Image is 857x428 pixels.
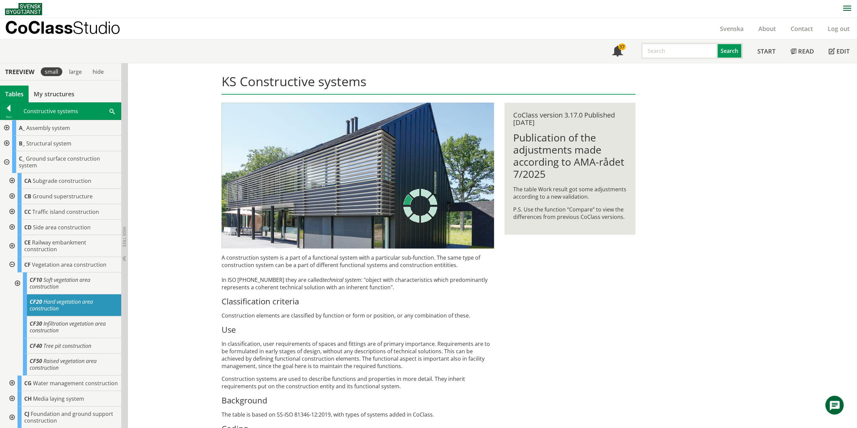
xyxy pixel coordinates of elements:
[5,18,135,39] a: CoClassStudio
[836,47,850,55] span: Edit
[33,177,91,185] span: Subgrade construction
[713,25,751,33] a: Svenska
[222,103,494,249] img: structural-solar-shading.jpg
[222,74,635,95] h1: KS Constructive systems
[24,410,113,424] span: Foundation and ground support construction
[30,357,97,371] span: Raised vegetation area construction
[18,103,121,120] div: Constructive systems
[605,39,630,63] a: 37
[24,193,31,200] span: CB
[5,24,120,31] p: CoClass
[19,140,25,147] span: B_
[109,107,115,114] span: Search within table
[24,239,31,246] span: CE
[513,186,627,200] p: The table Work result got some adjustments according to a new validation.
[26,140,71,147] span: Structural system
[30,298,93,312] span: Hard vegetation area construction
[33,193,93,200] span: Ground superstructure
[65,67,86,76] div: large
[33,224,91,231] span: Side area construction
[29,86,79,102] a: My structures
[513,132,627,180] h1: Publication of the adjustments made according to AMA-rådet 7/2025
[30,298,42,305] span: CF20
[30,357,42,365] span: CF50
[1,68,38,75] div: Treeview
[19,155,25,162] span: C_
[19,124,25,132] span: A_
[24,395,32,402] span: CH
[24,410,29,418] span: CJ
[24,239,86,253] span: Railway embankment construction
[24,224,32,231] span: CD
[43,342,91,350] span: Tree pit construction
[24,208,31,216] span: CC
[323,276,361,284] em: technical system
[798,47,814,55] span: Read
[820,25,857,33] a: Log out
[26,124,70,132] span: Assembly system
[222,325,494,335] h3: Use
[41,67,62,76] div: small
[24,261,31,268] span: CF
[618,43,626,50] div: 37
[612,46,623,57] span: Notifications
[33,395,84,402] span: Media laying system
[89,67,108,76] div: hide
[30,276,90,290] span: Soft vegetation area construction
[73,18,120,37] span: Studio
[222,296,494,306] h3: Classification criteria
[222,395,494,405] h3: Background
[751,25,783,33] a: About
[24,177,31,185] span: CA
[32,261,106,268] span: Vegetation area construction
[32,208,99,216] span: Traffic island construction
[30,320,42,327] span: CF30
[513,111,627,126] div: CoClass version 3.17.0 Published [DATE]
[750,39,783,63] a: Start
[24,380,32,387] span: CG
[222,375,494,390] p: Construction systems are used to describe functions and properties in more detail. They inherit r...
[757,47,776,55] span: Start
[783,25,820,33] a: Contact
[5,3,42,15] img: Svensk Byggtjänst
[222,340,494,370] p: In classification, user requirements of spaces and fittings are of primary importance. Requiremen...
[403,189,437,223] img: Laddar
[19,155,100,169] span: Ground surface construction system
[718,43,743,59] button: Search
[821,39,857,63] a: Edit
[122,227,127,247] span: Hide tree
[513,206,627,221] p: P.S. Use the function “Compare” to view the differences from previous CoClass versions.
[641,43,718,59] input: Search
[783,39,821,63] a: Read
[222,254,494,291] p: A construction system is a part of a functional system with a particular sub-function. The same t...
[30,342,42,350] span: CF40
[30,320,106,334] span: Infiltration vegetation area construction
[30,276,42,284] span: CF10
[0,114,17,120] div: Back
[33,380,118,387] span: Water management construction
